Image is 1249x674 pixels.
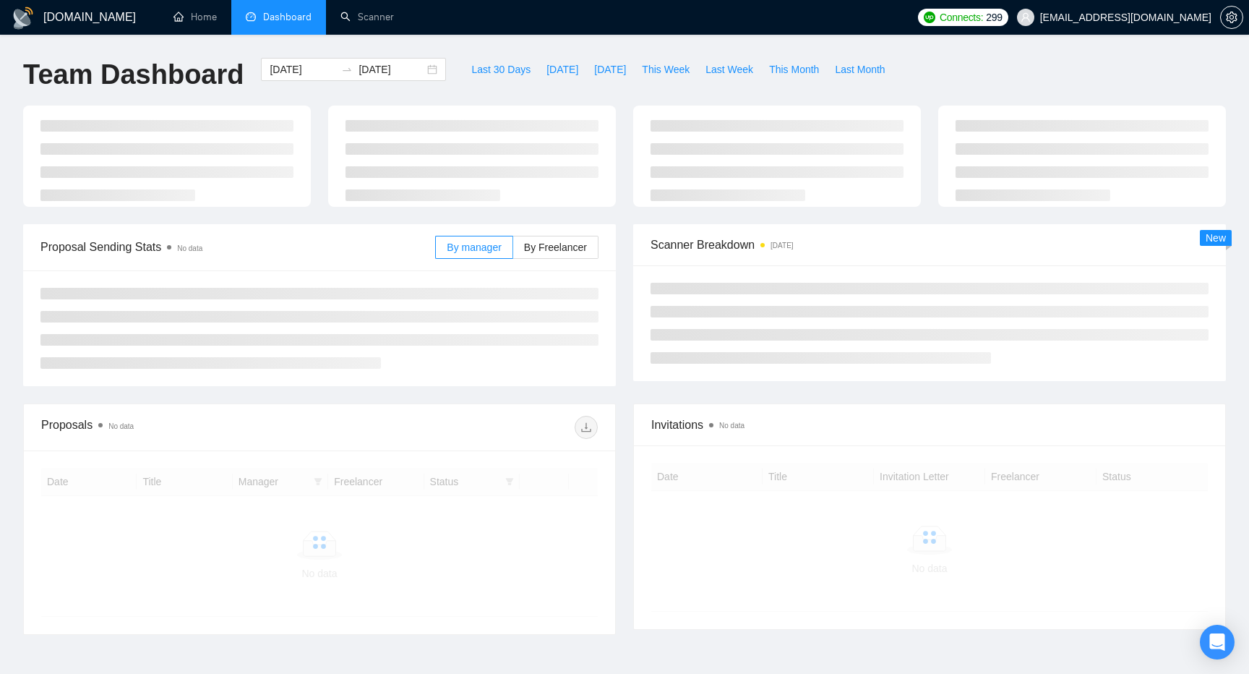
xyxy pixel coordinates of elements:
[108,422,134,430] span: No data
[538,58,586,81] button: [DATE]
[12,7,35,30] img: logo
[359,61,424,77] input: End date
[177,244,202,252] span: No data
[270,61,335,77] input: Start date
[769,61,819,77] span: This Month
[40,238,435,256] span: Proposal Sending Stats
[1021,12,1031,22] span: user
[1200,625,1235,660] div: Open Intercom Messenger
[23,58,244,92] h1: Team Dashboard
[705,61,753,77] span: Last Week
[651,416,1208,434] span: Invitations
[263,11,312,23] span: Dashboard
[340,11,394,23] a: searchScanner
[986,9,1002,25] span: 299
[651,236,1209,254] span: Scanner Breakdown
[940,9,983,25] span: Connects:
[586,58,634,81] button: [DATE]
[341,64,353,75] span: swap-right
[634,58,698,81] button: This Week
[924,12,935,23] img: upwork-logo.png
[1206,232,1226,244] span: New
[41,416,319,439] div: Proposals
[594,61,626,77] span: [DATE]
[827,58,893,81] button: Last Month
[771,242,793,249] time: [DATE]
[341,64,353,75] span: to
[698,58,761,81] button: Last Week
[546,61,578,77] span: [DATE]
[719,422,744,430] span: No data
[1220,6,1243,29] button: setting
[173,11,217,23] a: homeHome
[761,58,827,81] button: This Month
[447,242,501,253] span: By manager
[1221,12,1242,23] span: setting
[835,61,885,77] span: Last Month
[642,61,690,77] span: This Week
[471,61,531,77] span: Last 30 Days
[246,12,256,22] span: dashboard
[524,242,587,253] span: By Freelancer
[1220,12,1243,23] a: setting
[463,58,538,81] button: Last 30 Days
